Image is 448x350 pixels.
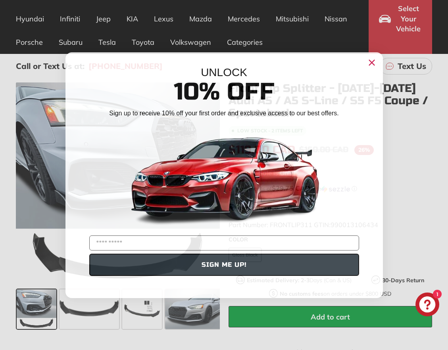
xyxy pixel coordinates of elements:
span: UNLOCK [201,66,247,78]
span: 10% Off [174,77,275,106]
span: Sign up to receive 10% off your first order and exclusive access to our best offers. [109,110,338,117]
input: YOUR EMAIL [89,235,359,251]
button: SIGN ME UP! [89,254,359,276]
inbox-online-store-chat: Shopify online store chat [413,293,442,318]
button: Close dialog [365,56,378,69]
img: Banner showing BMW 4 Series Body kit [125,121,323,232]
